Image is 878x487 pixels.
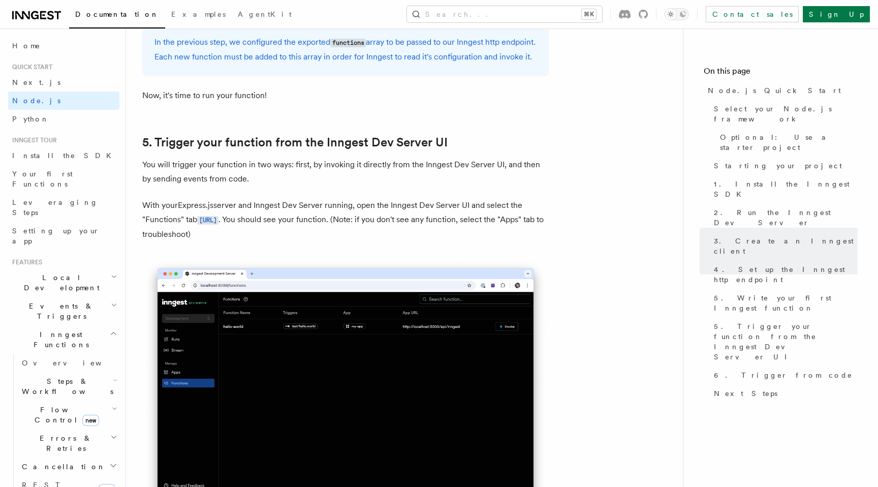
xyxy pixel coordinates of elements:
[18,354,119,372] a: Overview
[75,10,159,18] span: Documentation
[142,158,549,186] p: You will trigger your function in two ways: first, by invoking it directly from the Inngest Dev S...
[12,170,73,188] span: Your first Functions
[8,92,119,110] a: Node.js
[803,6,870,22] a: Sign Up
[710,289,858,317] a: 5. Write your first Inngest function
[714,104,858,124] span: Select your Node.js framework
[142,135,448,149] a: 5. Trigger your function from the Inngest Dev Server UI
[714,370,853,380] span: 6. Trigger from code
[710,232,858,260] a: 3. Create an Inngest client
[165,3,232,27] a: Examples
[710,203,858,232] a: 2. Run the Inngest Dev Server
[714,388,777,399] span: Next Steps
[8,222,119,250] a: Setting up your app
[714,161,842,171] span: Starting your project
[82,415,99,426] span: new
[716,128,858,157] a: Optional: Use a starter project
[12,198,98,217] span: Leveraging Steps
[232,3,298,27] a: AgentKit
[171,10,226,18] span: Examples
[714,264,858,285] span: 4. Set up the Inngest http endpoint
[69,3,165,28] a: Documentation
[8,329,110,350] span: Inngest Functions
[8,301,111,321] span: Events & Triggers
[8,258,42,266] span: Features
[18,462,106,472] span: Cancellation
[710,100,858,128] a: Select your Node.js framework
[710,317,858,366] a: 5. Trigger your function from the Inngest Dev Server UI
[714,321,858,362] span: 5. Trigger your function from the Inngest Dev Server UI
[8,37,119,55] a: Home
[706,6,799,22] a: Contact sales
[8,136,57,144] span: Inngest tour
[18,433,110,453] span: Errors & Retries
[330,39,366,47] code: functions
[8,297,119,325] button: Events & Triggers
[710,260,858,289] a: 4. Set up the Inngest http endpoint
[8,110,119,128] a: Python
[18,401,119,429] button: Flow Controlnew
[18,376,113,397] span: Steps & Workflows
[714,179,858,199] span: 1. Install the Inngest SDK
[720,132,858,153] span: Optional: Use a starter project
[142,198,549,241] p: With your Express.js server and Inngest Dev Server running, open the Inngest Dev Server UI and se...
[665,8,689,20] button: Toggle dark mode
[238,10,292,18] span: AgentKit
[710,366,858,384] a: 6. Trigger from code
[8,325,119,354] button: Inngest Functions
[12,151,117,160] span: Install the SDK
[12,97,60,105] span: Node.js
[8,268,119,297] button: Local Development
[22,359,127,367] span: Overview
[18,372,119,401] button: Steps & Workflows
[8,73,119,92] a: Next.js
[710,384,858,403] a: Next Steps
[18,458,119,476] button: Cancellation
[8,272,111,293] span: Local Development
[704,65,858,81] h4: On this page
[8,165,119,193] a: Your first Functions
[710,157,858,175] a: Starting your project
[407,6,602,22] button: Search...⌘K
[12,78,60,86] span: Next.js
[710,175,858,203] a: 1. Install the Inngest SDK
[8,193,119,222] a: Leveraging Steps
[8,63,52,71] span: Quick start
[714,236,858,256] span: 3. Create an Inngest client
[708,85,841,96] span: Node.js Quick Start
[714,207,858,228] span: 2. Run the Inngest Dev Server
[582,9,596,19] kbd: ⌘K
[12,41,41,51] span: Home
[704,81,858,100] a: Node.js Quick Start
[8,146,119,165] a: Install the SDK
[18,405,112,425] span: Flow Control
[197,216,218,225] code: [URL]
[12,227,100,245] span: Setting up your app
[197,215,218,224] a: [URL]
[142,88,549,103] p: Now, it's time to run your function!
[12,115,49,123] span: Python
[714,293,858,313] span: 5. Write your first Inngest function
[154,35,537,64] p: In the previous step, we configured the exported array to be passed to our Inngest http endpoint....
[18,429,119,458] button: Errors & Retries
